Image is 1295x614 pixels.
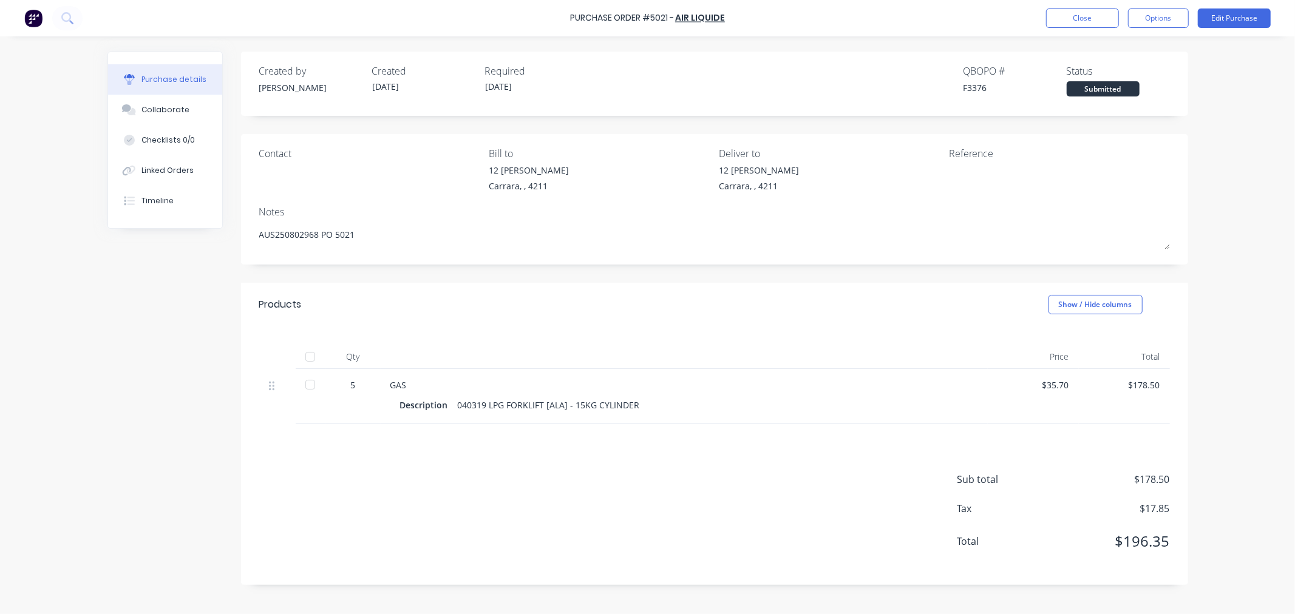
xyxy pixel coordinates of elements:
[326,345,381,369] div: Qty
[108,125,222,155] button: Checklists 0/0
[259,146,480,161] div: Contact
[108,64,222,95] button: Purchase details
[957,472,1049,487] span: Sub total
[957,501,1049,516] span: Tax
[336,379,371,391] div: 5
[108,155,222,186] button: Linked Orders
[259,222,1170,249] textarea: AUS250802968 PO 5021
[1049,472,1170,487] span: $178.50
[141,74,206,85] div: Purchase details
[400,396,458,414] div: Description
[719,164,799,177] div: 12 [PERSON_NAME]
[1046,8,1119,28] button: Close
[489,164,569,177] div: 12 [PERSON_NAME]
[141,104,189,115] div: Collaborate
[719,180,799,192] div: Carrara, , 4211
[1198,8,1271,28] button: Edit Purchase
[1049,295,1143,314] button: Show / Hide columns
[1079,345,1170,369] div: Total
[1089,379,1160,391] div: $178.50
[1067,64,1170,78] div: Status
[141,135,195,146] div: Checklists 0/0
[998,379,1069,391] div: $35.70
[1128,8,1189,28] button: Options
[108,95,222,125] button: Collaborate
[485,64,588,78] div: Required
[108,186,222,216] button: Timeline
[1049,501,1170,516] span: $17.85
[489,180,569,192] div: Carrara, , 4211
[458,396,640,414] div: 040319 LPG FORKLIFT [ALA] - 15KG CYLINDER
[489,146,710,161] div: Bill to
[988,345,1079,369] div: Price
[259,81,362,94] div: [PERSON_NAME]
[259,204,1170,219] div: Notes
[372,64,475,78] div: Created
[949,146,1170,161] div: Reference
[24,9,42,27] img: Factory
[957,534,1049,548] span: Total
[259,64,362,78] div: Created by
[141,165,194,176] div: Linked Orders
[259,297,302,312] div: Products
[964,64,1067,78] div: QBO PO #
[570,12,674,25] div: Purchase Order #5021 -
[964,81,1067,94] div: F3376
[719,146,940,161] div: Deliver to
[675,12,725,24] a: Air Liquide
[390,379,978,391] div: GAS
[141,195,174,206] div: Timeline
[1049,530,1170,552] span: $196.35
[1067,81,1140,96] div: Submitted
